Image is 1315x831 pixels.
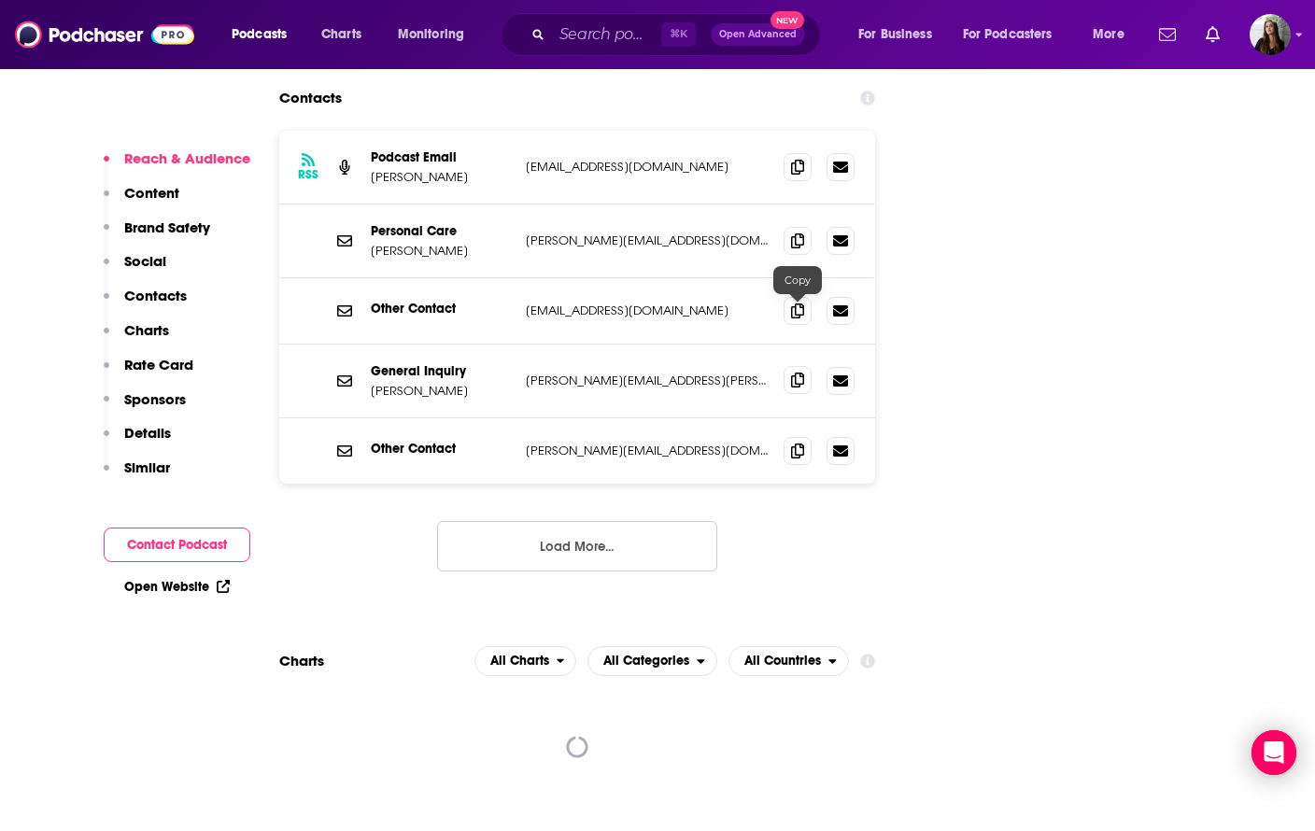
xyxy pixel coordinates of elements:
[371,169,511,185] p: [PERSON_NAME]
[661,22,696,47] span: ⌘ K
[526,443,769,458] p: [PERSON_NAME][EMAIL_ADDRESS][DOMAIN_NAME]
[124,390,186,408] p: Sponsors
[719,30,797,39] span: Open Advanced
[603,655,689,668] span: All Categories
[15,17,194,52] img: Podchaser - Follow, Share and Rate Podcasts
[124,579,230,595] a: Open Website
[104,184,179,218] button: Content
[371,301,511,317] p: Other Contact
[124,218,210,236] p: Brand Safety
[124,252,166,270] p: Social
[385,20,488,49] button: open menu
[104,458,170,493] button: Similar
[1250,14,1291,55] button: Show profile menu
[437,521,717,571] button: Load More...
[371,363,511,379] p: General Inquiry
[104,287,187,321] button: Contacts
[1250,14,1291,55] img: User Profile
[951,20,1080,49] button: open menu
[1152,19,1183,50] a: Show notifications dropdown
[526,159,769,175] p: [EMAIL_ADDRESS][DOMAIN_NAME]
[744,655,821,668] span: All Countries
[124,321,169,339] p: Charts
[771,11,804,29] span: New
[1250,14,1291,55] span: Logged in as bnmartinn
[371,149,511,165] p: Podcast Email
[518,13,839,56] div: Search podcasts, credits, & more...
[526,232,769,248] p: [PERSON_NAME][EMAIL_ADDRESS][DOMAIN_NAME]
[526,373,769,388] p: [PERSON_NAME][EMAIL_ADDRESS][PERSON_NAME][DOMAIN_NAME]
[552,20,661,49] input: Search podcasts, credits, & more...
[1080,20,1148,49] button: open menu
[309,20,373,49] a: Charts
[104,424,171,458] button: Details
[279,652,324,669] h2: Charts
[526,303,769,318] p: [EMAIL_ADDRESS][DOMAIN_NAME]
[104,356,193,390] button: Rate Card
[474,646,577,676] h2: Platforms
[371,223,511,239] p: Personal Care
[124,458,170,476] p: Similar
[279,80,342,116] h2: Contacts
[232,21,287,48] span: Podcasts
[371,243,511,259] p: [PERSON_NAME]
[1093,21,1124,48] span: More
[728,646,849,676] h2: Countries
[124,424,171,442] p: Details
[773,266,822,294] div: Copy
[321,21,361,48] span: Charts
[398,21,464,48] span: Monitoring
[963,21,1053,48] span: For Podcasters
[371,383,511,399] p: [PERSON_NAME]
[104,252,166,287] button: Social
[845,20,955,49] button: open menu
[104,390,186,425] button: Sponsors
[104,321,169,356] button: Charts
[474,646,577,676] button: open menu
[104,218,210,253] button: Brand Safety
[124,184,179,202] p: Content
[219,20,311,49] button: open menu
[371,441,511,457] p: Other Contact
[124,287,187,304] p: Contacts
[1198,19,1227,50] a: Show notifications dropdown
[298,167,318,182] h3: RSS
[124,356,193,373] p: Rate Card
[858,21,932,48] span: For Business
[1251,730,1296,775] div: Open Intercom Messenger
[104,528,250,562] button: Contact Podcast
[490,655,549,668] span: All Charts
[728,646,849,676] button: open menu
[587,646,717,676] h2: Categories
[104,149,250,184] button: Reach & Audience
[124,149,250,167] p: Reach & Audience
[711,23,805,46] button: Open AdvancedNew
[587,646,717,676] button: open menu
